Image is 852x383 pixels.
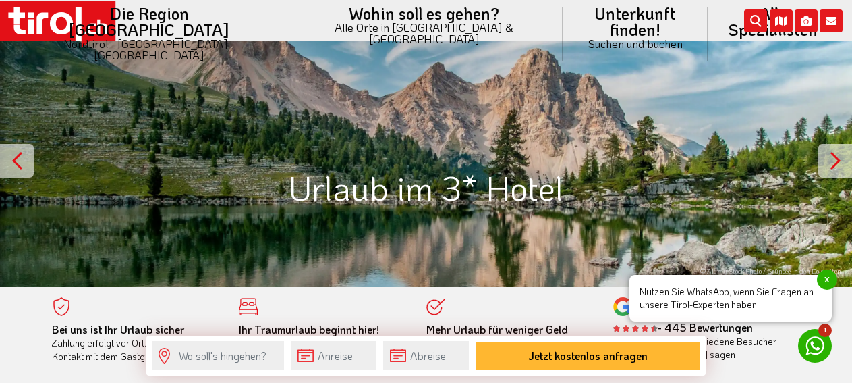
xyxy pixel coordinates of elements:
small: Suchen und buchen [579,38,691,49]
button: Jetzt kostenlos anfragen [476,342,700,370]
span: x [817,270,837,290]
i: Fotogalerie [795,9,818,32]
i: Kontakt [820,9,843,32]
b: - 445 Bewertungen [613,320,753,334]
small: Nordtirol - [GEOGRAPHIC_DATA] - [GEOGRAPHIC_DATA] [30,38,269,61]
span: Nutzen Sie WhatsApp, wenn Sie Fragen an unsere Tirol-Experten haben [629,275,832,322]
input: Wo soll's hingehen? [152,341,284,370]
img: google [613,297,632,316]
a: Lesen Sie hier [613,335,672,348]
b: Bei uns ist Ihr Urlaub sicher [52,322,184,336]
div: was zufriedene Besucher über [DOMAIN_NAME] sagen [613,335,780,361]
div: Von der Buchung bis zum Aufenthalt, der gesamte Ablauf ist unkompliziert [239,323,406,363]
input: Anreise [291,341,376,370]
span: 1 [818,324,832,337]
input: Abreise [383,341,469,370]
h1: Urlaub im 3* Hotel [52,169,801,206]
div: Zahlung erfolgt vor Ort. Direkter Kontakt mit dem Gastgeber [52,323,219,363]
a: 1 Nutzen Sie WhatsApp, wenn Sie Fragen an unsere Tirol-Experten habenx [798,329,832,363]
b: Mehr Urlaub für weniger Geld [426,322,568,336]
small: Alle Orte in [GEOGRAPHIC_DATA] & [GEOGRAPHIC_DATA] [302,22,547,45]
i: Karte öffnen [770,9,793,32]
div: Bester Preis wird garantiert - keine Zusatzkosten - absolute Transparenz [426,323,594,363]
b: Ihr Traumurlaub beginnt hier! [239,322,379,336]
